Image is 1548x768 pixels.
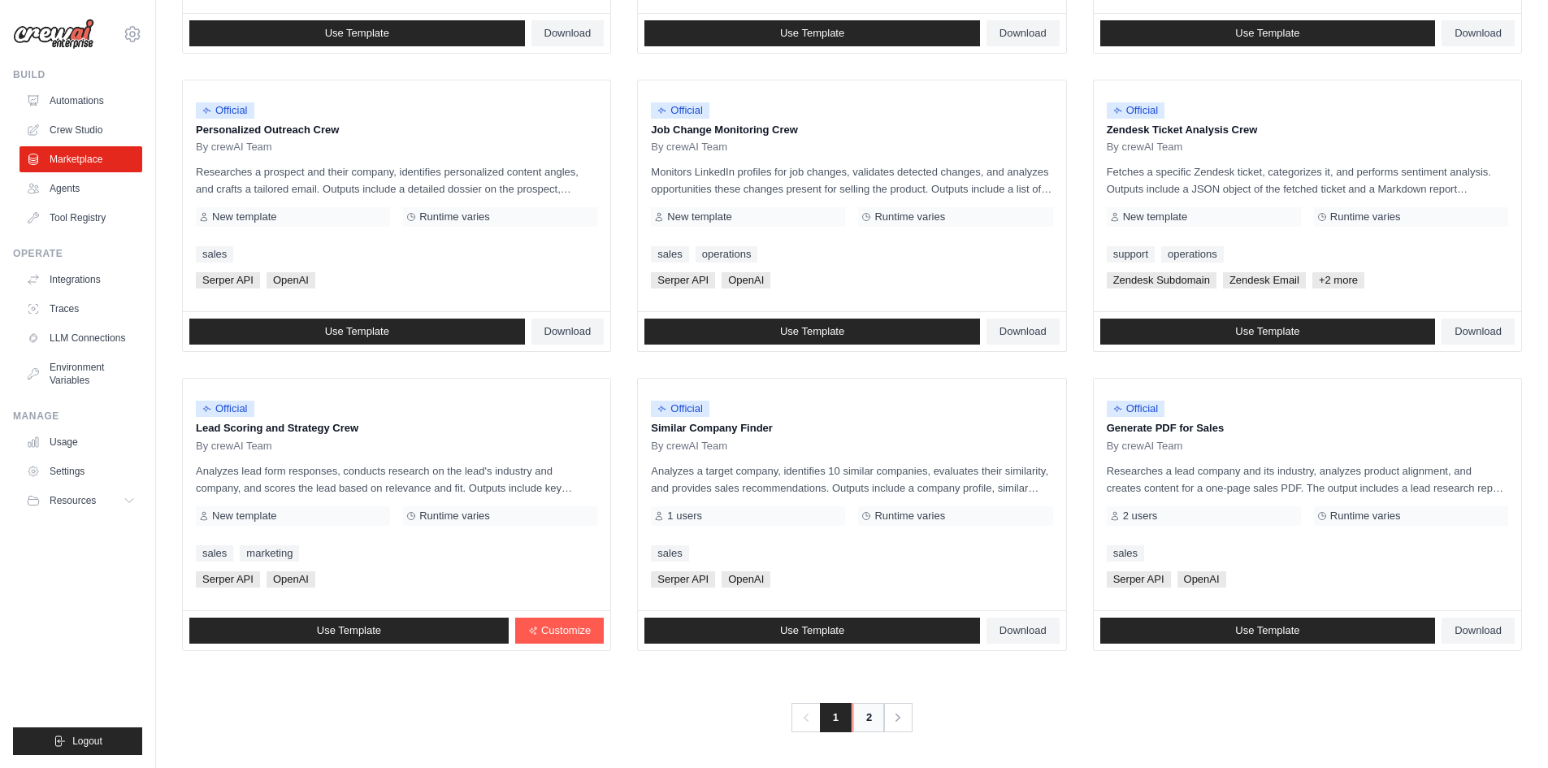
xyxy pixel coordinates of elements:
[1442,319,1515,345] a: Download
[644,20,980,46] a: Use Template
[1123,210,1187,223] span: New template
[1442,618,1515,644] a: Download
[1107,246,1155,263] a: support
[531,20,605,46] a: Download
[1330,510,1401,523] span: Runtime varies
[72,735,102,748] span: Logout
[20,325,142,351] a: LLM Connections
[651,401,709,417] span: Official
[325,325,389,338] span: Use Template
[196,462,597,497] p: Analyzes lead form responses, conducts research on the lead's industry and company, and scores th...
[541,624,591,637] span: Customize
[13,68,142,81] div: Build
[544,27,592,40] span: Download
[317,624,381,637] span: Use Template
[13,247,142,260] div: Operate
[722,272,770,289] span: OpenAI
[1123,510,1158,523] span: 2 users
[1235,325,1299,338] span: Use Template
[267,272,315,289] span: OpenAI
[20,354,142,393] a: Environment Variables
[651,545,688,562] a: sales
[780,325,844,338] span: Use Template
[651,102,709,119] span: Official
[644,319,980,345] a: Use Template
[780,27,844,40] span: Use Template
[515,618,604,644] a: Customize
[20,205,142,231] a: Tool Registry
[780,624,844,637] span: Use Template
[1107,545,1144,562] a: sales
[722,571,770,588] span: OpenAI
[1177,571,1226,588] span: OpenAI
[419,510,490,523] span: Runtime varies
[874,510,945,523] span: Runtime varies
[1455,624,1502,637] span: Download
[1223,272,1306,289] span: Zendesk Email
[1455,27,1502,40] span: Download
[1107,420,1508,436] p: Generate PDF for Sales
[20,117,142,143] a: Crew Studio
[1107,122,1508,138] p: Zendesk Ticket Analysis Crew
[196,401,254,417] span: Official
[196,141,272,154] span: By crewAI Team
[1100,319,1436,345] a: Use Template
[986,618,1060,644] a: Download
[1312,272,1364,289] span: +2 more
[212,510,276,523] span: New template
[651,246,688,263] a: sales
[13,19,94,50] img: Logo
[267,571,315,588] span: OpenAI
[20,267,142,293] a: Integrations
[874,210,945,223] span: Runtime varies
[667,510,702,523] span: 1 users
[20,429,142,455] a: Usage
[651,571,715,588] span: Serper API
[196,122,597,138] p: Personalized Outreach Crew
[189,618,509,644] a: Use Template
[1107,571,1171,588] span: Serper API
[999,624,1047,637] span: Download
[13,410,142,423] div: Manage
[13,727,142,755] button: Logout
[852,703,885,732] a: 2
[651,122,1052,138] p: Job Change Monitoring Crew
[419,210,490,223] span: Runtime varies
[189,319,525,345] a: Use Template
[1330,210,1401,223] span: Runtime varies
[189,20,525,46] a: Use Template
[791,703,913,732] nav: Pagination
[667,210,731,223] span: New template
[196,272,260,289] span: Serper API
[196,163,597,197] p: Researches a prospect and their company, identifies personalized content angles, and crafts a tai...
[696,246,758,263] a: operations
[20,296,142,322] a: Traces
[196,102,254,119] span: Official
[240,545,299,562] a: marketing
[196,440,272,453] span: By crewAI Team
[1107,401,1165,417] span: Official
[820,703,852,732] span: 1
[544,325,592,338] span: Download
[644,618,980,644] a: Use Template
[196,420,597,436] p: Lead Scoring and Strategy Crew
[1455,325,1502,338] span: Download
[1107,440,1183,453] span: By crewAI Team
[1107,163,1508,197] p: Fetches a specific Zendesk ticket, categorizes it, and performs sentiment analysis. Outputs inclu...
[1107,272,1216,289] span: Zendesk Subdomain
[1107,141,1183,154] span: By crewAI Team
[1235,27,1299,40] span: Use Template
[651,440,727,453] span: By crewAI Team
[1442,20,1515,46] a: Download
[1235,624,1299,637] span: Use Template
[651,141,727,154] span: By crewAI Team
[1161,246,1224,263] a: operations
[196,571,260,588] span: Serper API
[531,319,605,345] a: Download
[20,176,142,202] a: Agents
[999,325,1047,338] span: Download
[20,88,142,114] a: Automations
[196,246,233,263] a: sales
[1100,20,1436,46] a: Use Template
[20,146,142,172] a: Marketplace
